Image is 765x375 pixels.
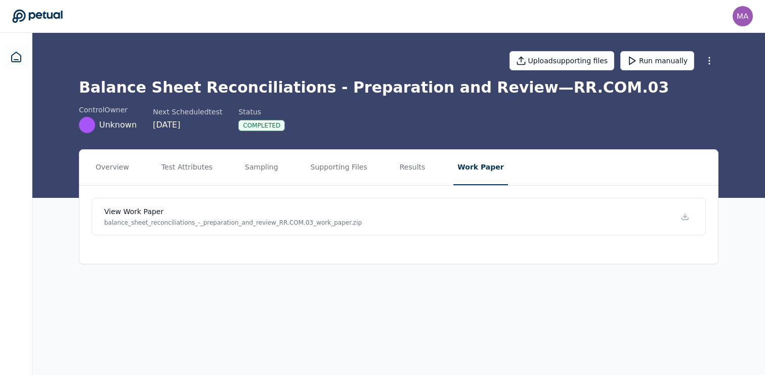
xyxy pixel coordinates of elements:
[153,119,222,131] div: [DATE]
[396,150,430,185] button: Results
[153,107,222,117] div: Next Scheduled test
[700,52,718,70] button: More Options
[453,150,507,185] button: Work Paper
[79,105,137,115] div: control Owner
[509,51,615,70] button: Uploadsupporting files
[104,219,362,227] p: balance_sheet_reconciliations_-_preparation_and_review_RR.COM.03_work_paper.zip
[157,150,217,185] button: Test Attributes
[79,78,718,97] h1: Balance Sheet Reconciliations - Preparation and Review — RR.COM.03
[99,119,137,131] span: Unknown
[307,150,371,185] button: Supporting Files
[733,6,753,26] img: manali.agarwal@arm.com
[677,209,693,225] div: Download balance_sheet_reconciliations_-_preparation_and_review_RR.COM.03_work_paper.zip
[92,150,133,185] button: Overview
[104,206,362,217] h4: View work paper
[238,107,285,117] div: Status
[4,45,28,69] a: Dashboard
[241,150,282,185] button: Sampling
[238,120,285,131] div: Completed
[620,51,694,70] button: Run manually
[79,150,718,185] nav: Tabs
[12,9,63,23] a: Go to Dashboard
